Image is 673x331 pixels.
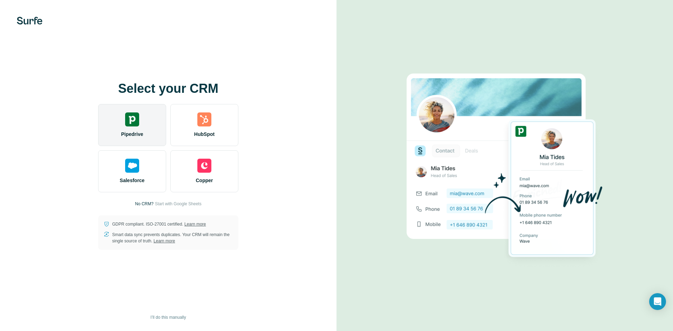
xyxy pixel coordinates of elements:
[150,314,186,320] span: I’ll do this manually
[196,177,213,184] span: Copper
[120,177,145,184] span: Salesforce
[154,239,175,243] a: Learn more
[112,221,206,227] p: GDPR compliant. ISO-27001 certified.
[649,293,666,310] div: Open Intercom Messenger
[194,131,215,138] span: HubSpot
[125,112,139,126] img: pipedrive's logo
[155,201,202,207] button: Start with Google Sheets
[145,312,191,323] button: I’ll do this manually
[197,112,211,126] img: hubspot's logo
[135,201,154,207] p: No CRM?
[112,232,233,244] p: Smart data sync prevents duplicates. Your CRM will remain the single source of truth.
[197,159,211,173] img: copper's logo
[17,17,42,25] img: Surfe's logo
[407,62,603,270] img: PIPEDRIVE image
[98,82,238,96] h1: Select your CRM
[184,222,206,227] a: Learn more
[121,131,143,138] span: Pipedrive
[125,159,139,173] img: salesforce's logo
